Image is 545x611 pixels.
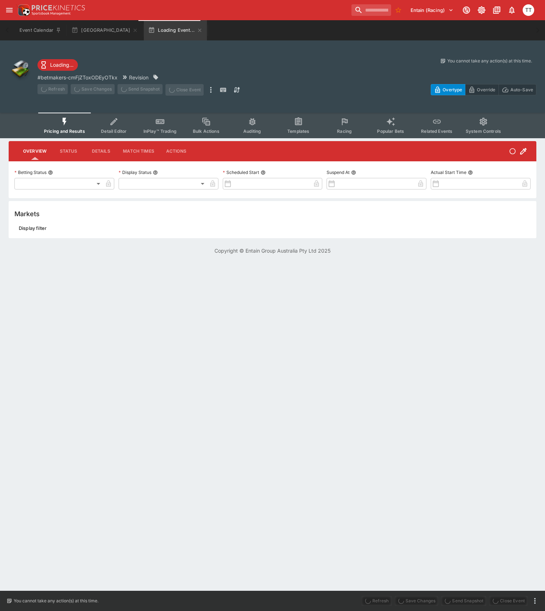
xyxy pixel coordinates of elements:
[117,143,160,160] button: Match Times
[377,128,404,134] span: Popular Bets
[443,86,462,93] p: Overtype
[44,128,85,134] span: Pricing and Results
[447,58,532,64] p: You cannot take any action(s) at this time.
[466,128,501,134] span: System Controls
[32,5,85,10] img: PriceKinetics
[465,84,499,95] button: Override
[119,169,151,175] p: Display Status
[431,84,465,95] button: Overtype
[143,128,177,134] span: InPlay™ Trading
[67,20,142,40] button: [GEOGRAPHIC_DATA]
[14,169,46,175] p: Betting Status
[431,84,536,95] div: Start From
[431,169,466,175] p: Actual Start Time
[52,143,85,160] button: Status
[17,143,52,160] button: Overview
[499,84,536,95] button: Auto-Save
[475,4,488,17] button: Toggle light/dark mode
[129,74,149,81] p: Revision
[14,222,51,234] button: Display filter
[510,86,533,93] p: Auto-Save
[505,4,518,17] button: Notifications
[3,4,16,17] button: open drawer
[468,170,473,175] button: Actual Start Time
[153,170,158,175] button: Display Status
[9,58,32,81] img: other.png
[406,4,458,16] button: Select Tenant
[520,2,536,18] button: Tala Taufale
[50,61,74,69] p: Loading...
[207,84,215,96] button: more
[14,210,40,218] h5: Markets
[144,20,207,40] button: Loading Event...
[16,3,30,17] img: PriceKinetics Logo
[531,597,539,605] button: more
[351,170,356,175] button: Suspend At
[421,128,452,134] span: Related Events
[490,4,503,17] button: Documentation
[14,598,98,604] p: You cannot take any action(s) at this time.
[337,128,352,134] span: Racing
[261,170,266,175] button: Scheduled Start
[101,128,127,134] span: Detail Editor
[223,169,259,175] p: Scheduled Start
[160,143,192,160] button: Actions
[85,143,117,160] button: Details
[327,169,350,175] p: Suspend At
[351,4,391,16] input: search
[48,170,53,175] button: Betting Status
[287,128,309,134] span: Templates
[15,20,66,40] button: Event Calendar
[193,128,220,134] span: Bulk Actions
[460,4,473,17] button: Connected to PK
[37,74,118,81] p: Copy To Clipboard
[393,4,404,16] button: No Bookmarks
[477,86,495,93] p: Override
[523,4,534,16] div: Tala Taufale
[243,128,261,134] span: Auditing
[32,12,71,15] img: Sportsbook Management
[38,113,507,138] div: Event type filters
